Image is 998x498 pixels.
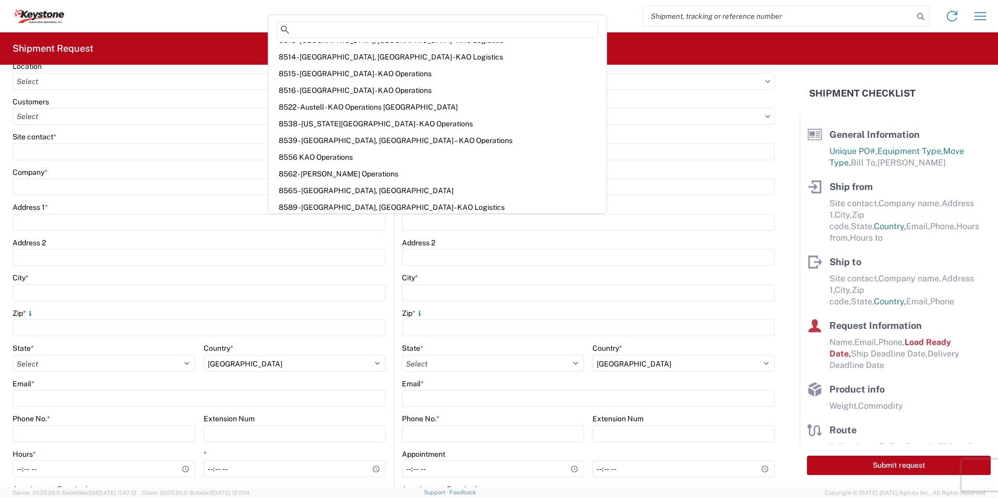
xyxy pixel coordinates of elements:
[13,73,386,90] input: Select
[449,489,476,495] a: Feedback
[13,484,87,494] label: Appointment Required
[270,82,604,99] div: 8516 - [GEOGRAPHIC_DATA] - KAO Operations
[13,203,48,212] label: Address 1
[850,233,883,243] span: Hours to
[877,158,946,168] span: [PERSON_NAME]
[13,97,49,106] label: Customers
[930,221,956,231] span: Phone,
[851,158,877,168] span: Bill To,
[13,343,34,353] label: State
[829,424,857,435] span: Route
[270,132,604,149] div: 8539 - [GEOGRAPHIC_DATA], [GEOGRAPHIC_DATA] – KAO Operations
[829,337,854,347] span: Name,
[204,343,233,353] label: Country
[829,442,880,452] span: Pallet Count,
[851,297,874,306] span: State,
[13,449,36,459] label: Hours
[212,490,249,496] span: [DATE] 12:11:14
[424,489,450,495] a: Support
[141,490,249,496] span: Client: 2025.20.0-8c6e0cf
[878,337,905,347] span: Phone,
[13,273,29,282] label: City
[402,449,445,459] label: Appointment
[270,65,604,82] div: 8515 - [GEOGRAPHIC_DATA] - KAO Operations
[13,132,56,141] label: Site contact
[835,285,852,295] span: City,
[829,274,878,283] span: Site contact,
[204,414,255,423] label: Extension Num
[809,87,916,100] h2: Shipment Checklist
[13,168,47,177] label: Company
[874,221,906,231] span: Country,
[402,379,424,388] label: Email
[835,210,852,220] span: City,
[829,256,861,267] span: Ship to
[851,221,874,231] span: State,
[13,309,34,318] label: Zip
[270,115,604,132] div: 8538 - [US_STATE][GEOGRAPHIC_DATA] - KAO Operations
[829,198,878,208] span: Site contact,
[829,384,885,395] span: Product info
[906,221,930,231] span: Email,
[13,490,137,496] span: Server: 2025.20.0-5efa686e39f
[878,198,942,208] span: Company name,
[829,401,858,411] span: Weight,
[402,484,477,494] label: Appointment Required
[270,182,604,199] div: 8565 - [GEOGRAPHIC_DATA], [GEOGRAPHIC_DATA]
[402,273,418,282] label: City
[874,297,906,306] span: Country,
[829,320,922,331] span: Request Information
[402,414,439,423] label: Phone No.
[878,274,942,283] span: Company name,
[270,99,604,115] div: 8522 - Austell - KAO Operations [GEOGRAPHIC_DATA]
[13,238,46,247] label: Address 2
[270,49,604,65] div: 8514 - [GEOGRAPHIC_DATA], [GEOGRAPHIC_DATA] - KAO Logistics
[877,146,943,156] span: Equipment Type,
[829,129,920,140] span: General Information
[13,414,50,423] label: Phone No.
[851,349,928,359] span: Ship Deadline Date,
[643,6,913,26] input: Shipment, tracking or reference number
[858,401,903,411] span: Commodity
[906,297,930,306] span: Email,
[854,337,878,347] span: Email,
[270,149,604,165] div: 8556 KAO Operations
[829,146,877,156] span: Unique PO#,
[930,297,954,306] span: Phone
[829,181,873,192] span: Ship from
[270,199,604,216] div: 8589 - [GEOGRAPHIC_DATA], [GEOGRAPHIC_DATA] - KAO Logistics
[98,490,137,496] span: [DATE] 11:47:12
[270,165,604,182] div: 8562 - [PERSON_NAME] Operations
[825,488,985,497] span: Copyright © [DATE]-[DATE] Agistix Inc., All Rights Reserved
[807,456,991,475] button: Submit request
[13,108,386,125] input: Select
[592,414,644,423] label: Extension Num
[402,309,424,318] label: Zip
[402,238,435,247] label: Address 2
[402,343,423,353] label: State
[13,42,93,55] h2: Shipment Request
[13,62,42,71] label: Location
[829,442,990,463] span: Pallet Count in Pickup Stops equals Pallet Count in delivery stops
[13,379,34,388] label: Email
[592,343,622,353] label: Country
